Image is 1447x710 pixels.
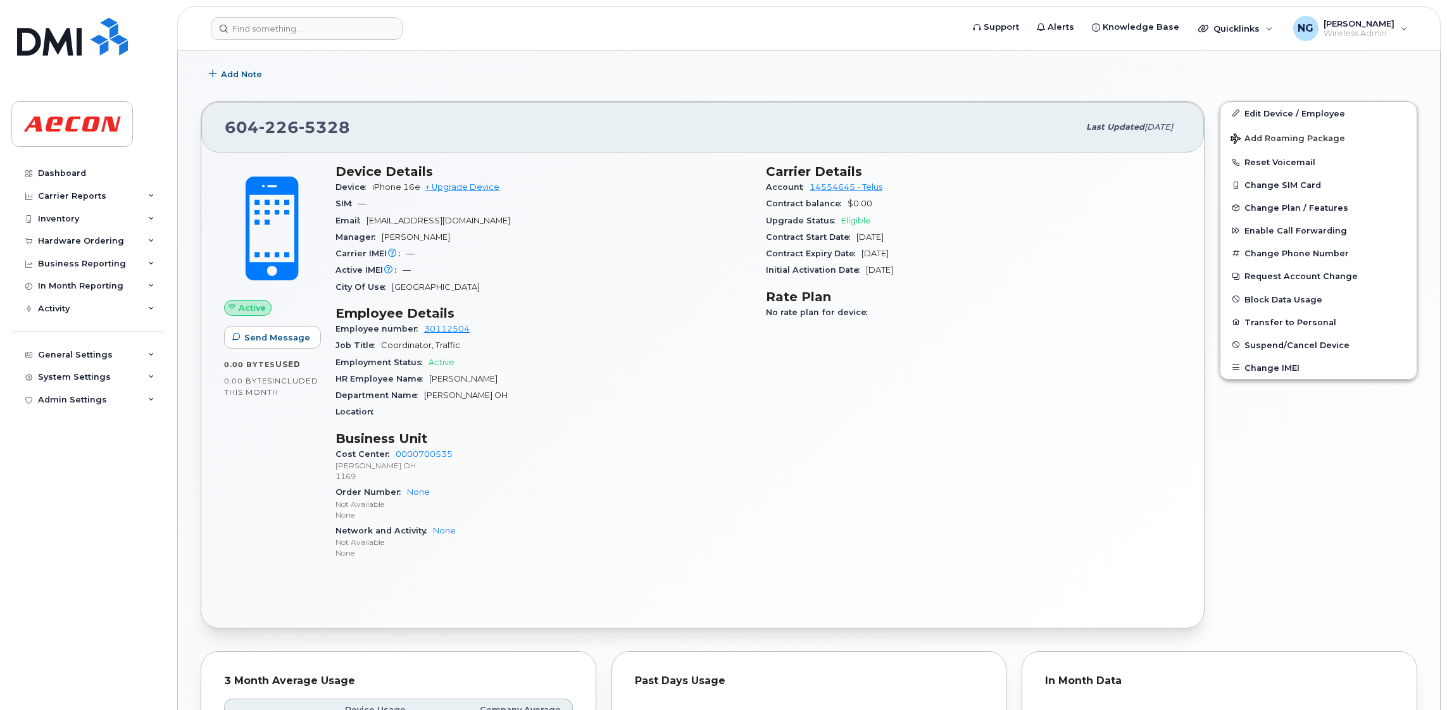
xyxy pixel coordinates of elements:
button: Transfer to Personal [1220,311,1417,333]
span: Device [335,182,372,192]
p: Not Available [335,499,751,509]
span: SIM [335,199,358,208]
a: 14554645 - Telus [810,182,882,192]
span: used [275,359,301,369]
span: Upgrade Status [766,216,841,225]
span: Last updated [1086,122,1144,132]
p: [PERSON_NAME] OH [335,460,751,471]
span: Quicklinks [1213,23,1260,34]
button: Enable Call Forwarding [1220,219,1417,242]
button: Change Phone Number [1220,242,1417,265]
span: 0.00 Bytes [224,377,272,385]
span: [EMAIL_ADDRESS][DOMAIN_NAME] [366,216,510,225]
span: Contract balance [766,199,848,208]
div: Nicole Guida [1284,16,1417,41]
span: iPhone 16e [372,182,420,192]
span: Support [984,21,1019,34]
span: 226 [259,118,299,137]
span: Job Title [335,340,381,350]
span: $0.00 [848,199,872,208]
span: Cost Center [335,449,396,459]
span: Manager [335,232,382,242]
span: 604 [225,118,350,137]
span: [DATE] [856,232,884,242]
div: 3 Month Average Usage [224,675,573,687]
a: Knowledge Base [1083,15,1188,40]
span: [DATE] [1144,122,1173,132]
button: Send Message [224,326,321,349]
p: 1169 [335,471,751,482]
span: Add Note [221,68,262,80]
input: Find something... [211,17,403,40]
div: In Month Data [1045,675,1394,687]
span: [PERSON_NAME] [382,232,450,242]
span: Account [766,182,810,192]
p: None [335,547,751,558]
button: Reset Voicemail [1220,151,1417,173]
button: Add Note [201,63,273,86]
span: [GEOGRAPHIC_DATA] [392,282,480,292]
span: Coordinator, Traffic [381,340,460,350]
span: Contract Expiry Date [766,249,861,258]
p: None [335,509,751,520]
span: [PERSON_NAME] OH [424,390,508,400]
span: Send Message [244,332,310,344]
span: Alerts [1048,21,1074,34]
button: Change Plan / Features [1220,196,1417,219]
h3: Device Details [335,164,751,179]
span: — [406,249,415,258]
span: Suspend/Cancel Device [1244,340,1350,349]
span: — [403,265,411,275]
span: Active IMEI [335,265,403,275]
span: — [358,199,366,208]
h3: Rate Plan [766,289,1181,304]
a: 0000700535 [396,449,453,459]
a: 30112504 [424,324,470,333]
span: Email [335,216,366,225]
span: included this month [224,376,318,397]
button: Add Roaming Package [1220,125,1417,151]
span: Wireless Admin [1324,28,1394,39]
a: None [407,487,430,497]
span: Enable Call Forwarding [1244,226,1347,235]
span: Change Plan / Features [1244,203,1348,213]
p: Not Available [335,537,751,547]
button: Change IMEI [1220,356,1417,379]
span: Carrier IMEI [335,249,406,258]
span: Department Name [335,390,424,400]
h3: Carrier Details [766,164,1181,179]
span: Eligible [841,216,871,225]
button: Block Data Usage [1220,288,1417,311]
span: [DATE] [861,249,889,258]
a: Edit Device / Employee [1220,102,1417,125]
a: Support [964,15,1028,40]
a: Alerts [1028,15,1083,40]
button: Suspend/Cancel Device [1220,333,1417,356]
span: Initial Activation Date [766,265,866,275]
span: 5328 [299,118,350,137]
div: Quicklinks [1189,16,1282,41]
a: None [433,526,456,535]
h3: Business Unit [335,431,751,446]
span: Order Number [335,487,407,497]
span: 0.00 Bytes [224,360,275,369]
span: Active [239,302,266,314]
span: HR Employee Name [335,374,429,383]
span: Contract Start Date [766,232,856,242]
button: Change SIM Card [1220,173,1417,196]
span: Network and Activity [335,526,433,535]
span: No rate plan for device [766,308,874,317]
span: Add Roaming Package [1231,134,1345,146]
h3: Employee Details [335,306,751,321]
span: [PERSON_NAME] [429,374,498,383]
span: Location [335,407,380,416]
span: NG [1298,21,1313,36]
span: Employment Status [335,358,429,367]
button: Request Account Change [1220,265,1417,287]
span: Active [429,358,454,367]
span: [PERSON_NAME] [1324,18,1394,28]
a: + Upgrade Device [425,182,499,192]
div: Past Days Usage [635,675,984,687]
span: Employee number [335,324,424,333]
span: [DATE] [866,265,893,275]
